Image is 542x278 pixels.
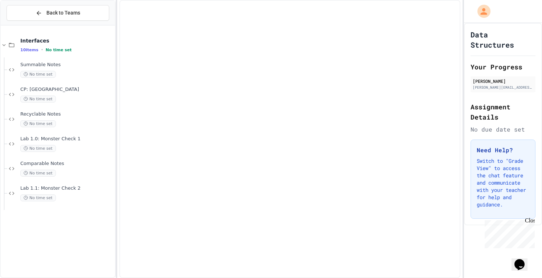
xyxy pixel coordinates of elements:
span: No time set [20,194,56,201]
span: Summable Notes [20,62,114,68]
span: No time set [20,71,56,78]
h1: Data Structures [471,29,535,50]
p: Switch to "Grade View" to access the chat feature and communicate with your teacher for help and ... [477,157,529,208]
div: My Account [470,3,492,20]
div: [PERSON_NAME][EMAIL_ADDRESS][DOMAIN_NAME] [473,85,533,90]
div: Chat with us now!Close [3,3,50,46]
span: No time set [20,170,56,177]
h2: Your Progress [471,62,535,72]
span: No time set [20,120,56,127]
div: No due date set [471,125,535,134]
span: No time set [46,48,72,52]
iframe: chat widget [482,217,535,248]
button: Back to Teams [7,5,109,21]
div: [PERSON_NAME] [473,78,533,84]
span: • [41,47,43,53]
iframe: chat widget [512,249,535,271]
span: Lab 1.0: Monster Check 1 [20,136,114,142]
span: 10 items [20,48,38,52]
span: Interfaces [20,37,114,44]
span: No time set [20,145,56,152]
span: Comparable Notes [20,161,114,167]
h2: Assignment Details [471,102,535,122]
span: Back to Teams [46,9,80,17]
span: Lab 1.1: Monster Check 2 [20,185,114,192]
span: No time set [20,96,56,102]
span: Recyclable Notes [20,111,114,117]
h3: Need Help? [477,146,529,154]
span: CP: [GEOGRAPHIC_DATA] [20,86,114,93]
